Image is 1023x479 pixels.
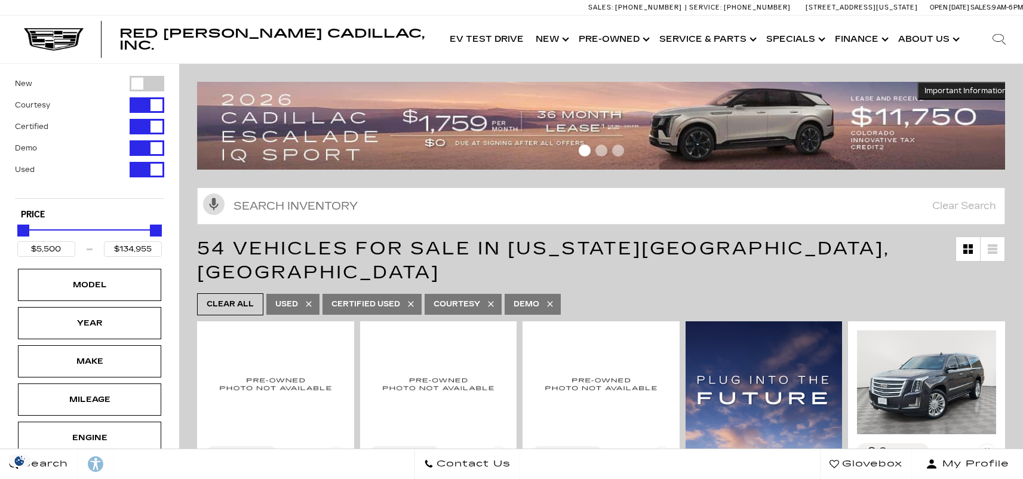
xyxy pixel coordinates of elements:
[912,449,1023,479] button: Open user profile menu
[119,27,432,51] a: Red [PERSON_NAME] Cadillac, Inc.
[369,330,508,437] img: 2020 Cadillac XT4 Premium Luxury
[6,455,33,467] img: Opt-Out Icon
[829,16,892,63] a: Finance
[6,455,33,467] section: Click to Open Cookie Consent Modal
[18,422,161,454] div: EngineEngine
[530,16,573,63] a: New
[207,297,254,312] span: Clear All
[653,446,671,469] button: Save Vehicle
[532,446,603,462] button: Compare Vehicle
[18,345,161,377] div: MakeMake
[514,297,539,312] span: Demo
[930,4,969,11] span: Open [DATE]
[203,194,225,215] svg: Click to toggle on voice search
[532,330,671,437] img: 2020 Cadillac XT4 Premium Luxury
[275,297,298,312] span: Used
[60,317,119,330] div: Year
[206,446,278,462] button: Compare Vehicle
[806,4,918,11] a: [STREET_ADDRESS][US_STATE]
[689,4,722,11] span: Service:
[15,142,37,154] label: Demo
[15,78,32,90] label: New
[573,16,653,63] a: Pre-Owned
[978,443,996,466] button: Save Vehicle
[760,16,829,63] a: Specials
[18,383,161,416] div: MileageMileage
[434,297,480,312] span: Courtesy
[490,446,508,469] button: Save Vehicle
[879,446,919,456] div: Compare
[150,225,162,237] div: Maximum Price
[119,26,425,53] span: Red [PERSON_NAME] Cadillac, Inc.
[820,449,912,479] a: Glovebox
[60,393,119,406] div: Mileage
[331,297,400,312] span: Certified Used
[970,4,992,11] span: Sales:
[21,210,158,220] h5: Price
[369,446,441,462] button: Compare Vehicle
[588,4,613,11] span: Sales:
[615,4,682,11] span: [PHONE_NUMBER]
[197,82,1014,170] img: 2509-September-FOM-Escalade-IQ-Lease9
[18,269,161,301] div: ModelModel
[19,456,68,472] span: Search
[327,446,345,469] button: Save Vehicle
[17,220,162,257] div: Price
[653,16,760,63] a: Service & Parts
[197,238,890,283] span: 54 Vehicles for Sale in [US_STATE][GEOGRAPHIC_DATA], [GEOGRAPHIC_DATA]
[60,431,119,444] div: Engine
[15,99,50,111] label: Courtesy
[839,456,902,472] span: Glovebox
[588,4,685,11] a: Sales: [PHONE_NUMBER]
[724,4,791,11] span: [PHONE_NUMBER]
[857,330,996,434] img: 2016 Cadillac Escalade ESV NA
[15,164,35,176] label: Used
[892,16,963,63] a: About Us
[917,82,1014,100] button: Important Information
[15,76,164,198] div: Filter by Vehicle Type
[444,16,530,63] a: EV Test Drive
[104,241,162,257] input: Maximum
[17,225,29,237] div: Minimum Price
[15,121,48,133] label: Certified
[595,145,607,156] span: Go to slide 2
[60,355,119,368] div: Make
[992,4,1023,11] span: 9 AM-6 PM
[60,278,119,291] div: Model
[612,145,624,156] span: Go to slide 3
[18,307,161,339] div: YearYear
[24,28,84,51] img: Cadillac Dark Logo with Cadillac White Text
[579,145,591,156] span: Go to slide 1
[924,86,1007,96] span: Important Information
[938,456,1009,472] span: My Profile
[685,4,794,11] a: Service: [PHONE_NUMBER]
[414,449,520,479] a: Contact Us
[197,188,1005,225] input: Search Inventory
[434,456,511,472] span: Contact Us
[17,241,75,257] input: Minimum
[857,443,929,459] button: Compare Vehicle
[206,330,345,437] img: 2011 Cadillac DTS Platinum Collection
